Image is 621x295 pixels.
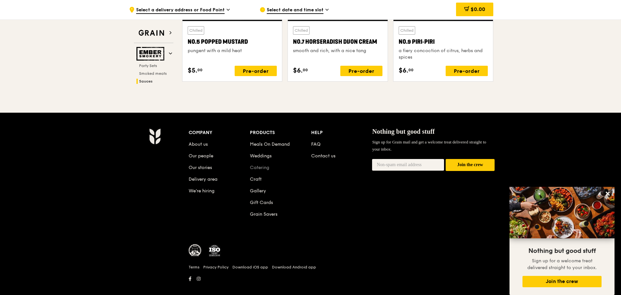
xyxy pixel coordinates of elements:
a: Our stories [189,165,212,170]
span: Sign up for a welcome treat delivered straight to your inbox. [527,258,597,270]
a: Terms [189,265,199,270]
span: Party Sets [139,63,157,68]
div: Chilled [188,26,204,35]
img: ISO Certified [208,244,221,257]
a: Meals On Demand [250,142,290,147]
h6: Revision [124,283,497,289]
img: Grain [149,128,160,144]
a: Craft [250,176,262,182]
div: No.5 Popped Mustard [188,37,277,46]
span: Select a delivery address or Food Point [136,7,225,14]
a: Download Android app [272,265,316,270]
a: Gallery [250,188,266,194]
a: Catering [250,165,269,170]
input: Non-spam email address [372,159,444,171]
a: Privacy Policy [203,265,228,270]
span: Sauces [139,79,153,84]
div: Chilled [399,26,415,35]
span: Select date and time slot [267,7,323,14]
div: Pre-order [340,66,382,76]
span: $6. [293,66,303,75]
span: Nothing but good stuff [528,247,596,255]
div: smooth and rich, with a nice tang [293,48,382,54]
div: No.9 Piri‑piri [399,37,488,46]
span: $5. [188,66,197,75]
span: $0.00 [471,6,485,12]
div: Company [189,128,250,137]
span: 00 [303,67,308,73]
div: No.7 Horseradish Dijon Cream [293,37,382,46]
a: About us [189,142,208,147]
a: FAQ [311,142,321,147]
img: Ember Smokery web logo [136,47,166,61]
div: Pre-order [235,66,277,76]
div: Pre-order [446,66,488,76]
img: MUIS Halal Certified [189,244,202,257]
a: Grain Savers [250,211,277,217]
img: Grain web logo [136,27,166,39]
img: DSC07876-Edit02-Large.jpeg [510,187,615,238]
a: We’re hiring [189,188,215,194]
span: Nothing but good stuff [372,128,435,135]
div: Products [250,128,311,137]
div: Chilled [293,26,310,35]
div: a fiery concoction of citrus, herbs and spices [399,48,488,61]
div: pungent with a mild heat [188,48,277,54]
a: Download iOS app [232,265,268,270]
button: Join the crew [522,276,602,287]
span: 00 [197,67,203,73]
span: Smoked meats [139,71,167,76]
a: Weddings [250,153,272,159]
a: Delivery area [189,176,217,182]
a: Our people [189,153,213,159]
button: Join the crew [446,159,495,171]
button: Close [603,188,613,199]
span: 00 [408,67,414,73]
div: Help [311,128,372,137]
a: Contact us [311,153,335,159]
span: Sign up for Grain mail and get a welcome treat delivered straight to your inbox. [372,140,486,152]
a: Gift Cards [250,200,273,205]
span: $6. [399,66,408,75]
